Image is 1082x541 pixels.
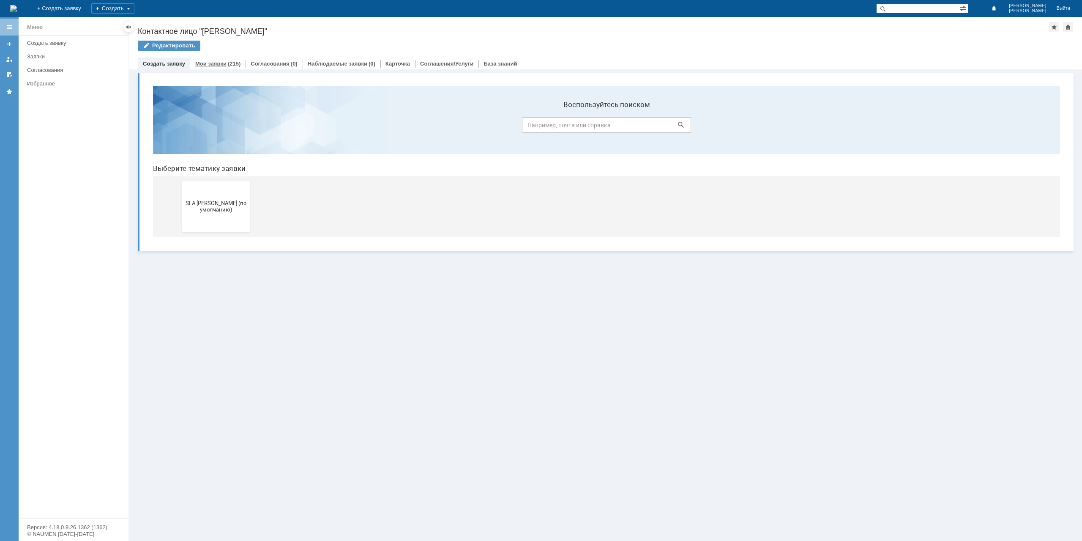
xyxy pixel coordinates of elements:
a: Мои согласования [3,68,16,81]
a: Создать заявку [24,36,127,49]
a: Соглашения/Услуги [420,60,473,67]
a: Перейти на домашнюю страницу [10,5,17,12]
div: Создать [91,3,134,14]
span: SLA [PERSON_NAME] (по умолчанию) [38,121,101,133]
div: Создать заявку [27,40,123,46]
div: (0) [291,60,298,67]
a: Карточка [385,60,410,67]
div: Скрыть меню [123,22,134,32]
div: Добавить в избранное [1049,22,1059,32]
div: Контактное лицо "[PERSON_NAME]" [138,27,1049,36]
a: Мои заявки [195,60,227,67]
div: © NAUMEN [DATE]-[DATE] [27,531,120,537]
input: Например, почта или справка [376,38,545,53]
label: Воспользуйтесь поиском [376,21,545,29]
a: Заявки [24,50,127,63]
span: Расширенный поиск [959,4,968,12]
div: Заявки [27,53,123,60]
a: Мои заявки [3,52,16,66]
div: (215) [228,60,240,67]
span: [PERSON_NAME] [1009,8,1046,14]
a: Создать заявку [3,37,16,51]
div: Избранное [27,80,114,87]
div: Согласования [27,67,123,73]
span: [PERSON_NAME] [1009,3,1046,8]
a: Создать заявку [143,60,185,67]
a: Наблюдаемые заявки [308,60,367,67]
div: Сделать домашней страницей [1063,22,1073,32]
button: SLA [PERSON_NAME] (по умолчанию) [36,102,104,152]
a: База знаний [484,60,517,67]
div: (0) [369,60,375,67]
div: Версия: 4.18.0.9.26.1362 (1362) [27,525,120,530]
img: logo [10,5,17,12]
div: Меню [27,22,43,33]
a: Согласования [251,60,290,67]
a: Согласования [24,63,127,77]
header: Выберите тематику заявки [7,85,914,93]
